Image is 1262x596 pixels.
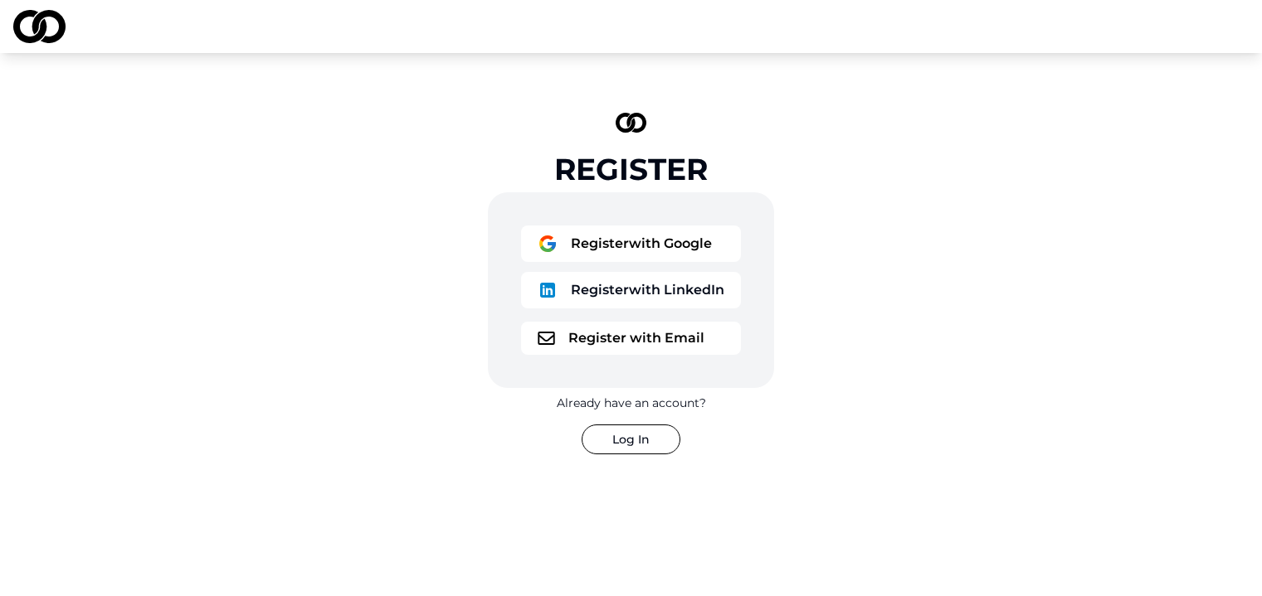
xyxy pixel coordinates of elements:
div: Already have an account? [557,395,706,411]
div: Register [554,153,708,186]
button: logoRegisterwith Google [521,225,741,262]
button: Log In [582,424,680,454]
img: logo [538,280,558,300]
img: logo [538,234,558,254]
img: logo [538,332,555,345]
button: logoRegister with Email [521,322,741,355]
img: logo [13,10,66,43]
img: logo [616,113,647,133]
button: logoRegisterwith LinkedIn [521,272,741,308]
